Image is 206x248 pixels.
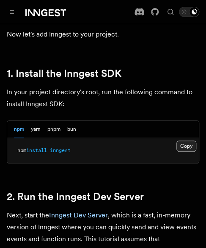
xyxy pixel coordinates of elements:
button: yarn [31,121,41,138]
button: npm [14,121,24,138]
span: inngest [50,147,71,153]
button: Find something... [165,7,176,17]
span: npm [17,147,26,153]
button: pnpm [47,121,60,138]
button: Toggle dark mode [179,7,199,17]
span: install [26,147,47,153]
a: Inngest Dev Server [49,211,108,219]
a: 2. Run the Inngest Dev Server [7,191,144,203]
button: bun [67,121,76,138]
button: Toggle navigation [7,7,17,17]
p: In your project directory's root, run the following command to install Inngest SDK: [7,86,199,110]
a: 1. Install the Inngest SDK [7,68,121,79]
button: Copy [176,141,196,152]
p: Now let's add Inngest to your project. [7,28,199,40]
